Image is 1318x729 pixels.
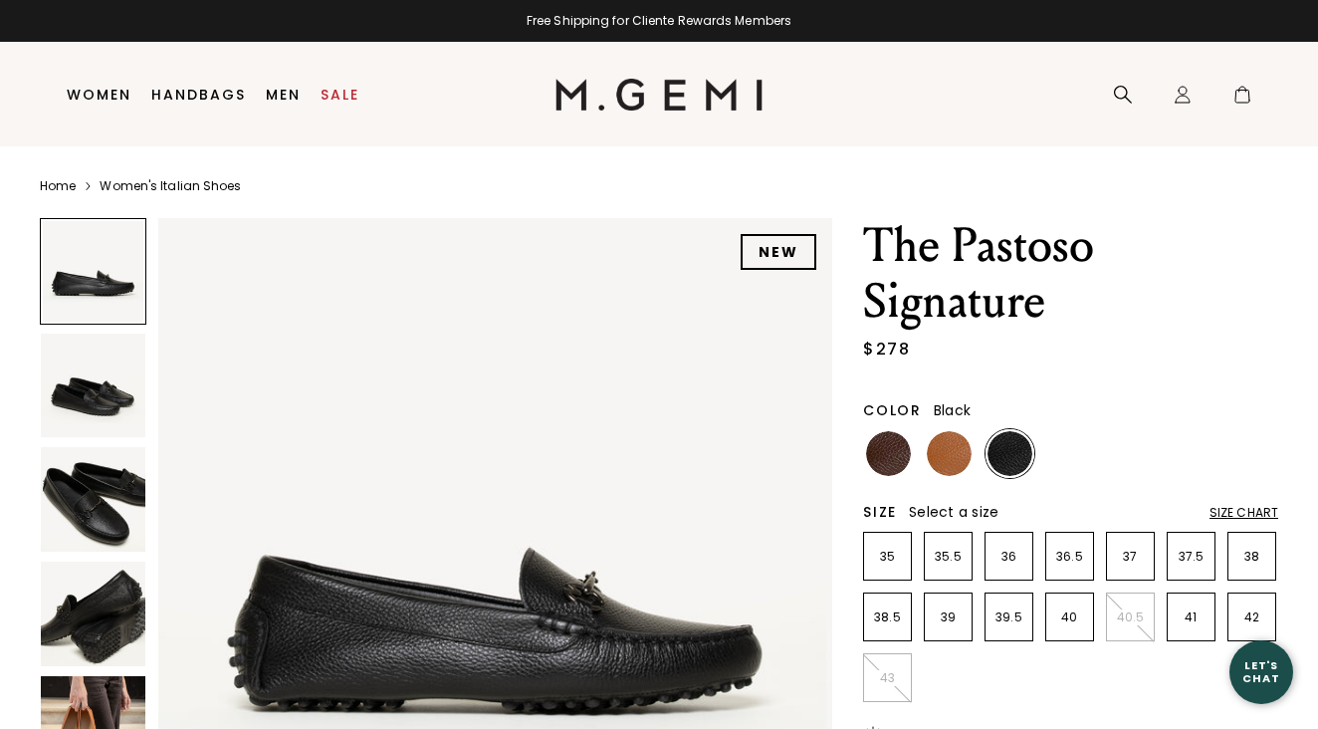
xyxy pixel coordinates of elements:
[1046,609,1093,625] p: 40
[151,87,246,103] a: Handbags
[863,338,910,362] div: $278
[41,334,145,438] img: The Pastoso Signature
[1107,609,1154,625] p: 40.5
[1168,549,1214,565] p: 37.5
[1229,659,1293,684] div: Let's Chat
[1107,549,1154,565] p: 37
[41,562,145,666] img: The Pastoso Signature
[909,502,998,522] span: Select a size
[986,609,1032,625] p: 39.5
[927,431,972,476] img: Tan
[100,178,241,194] a: Women's Italian Shoes
[863,218,1278,330] h1: The Pastoso Signature
[1228,549,1275,565] p: 38
[866,431,911,476] img: Chocolate
[1168,609,1214,625] p: 41
[67,87,131,103] a: Women
[40,178,76,194] a: Home
[266,87,301,103] a: Men
[864,670,911,686] p: 43
[986,549,1032,565] p: 36
[863,504,897,520] h2: Size
[925,549,972,565] p: 35.5
[934,400,971,420] span: Black
[1046,549,1093,565] p: 36.5
[863,402,922,418] h2: Color
[864,609,911,625] p: 38.5
[555,79,764,111] img: M.Gemi
[1228,609,1275,625] p: 42
[321,87,359,103] a: Sale
[741,234,816,270] div: NEW
[988,431,1032,476] img: Black
[864,549,911,565] p: 35
[1209,505,1278,521] div: Size Chart
[41,447,145,552] img: The Pastoso Signature
[925,609,972,625] p: 39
